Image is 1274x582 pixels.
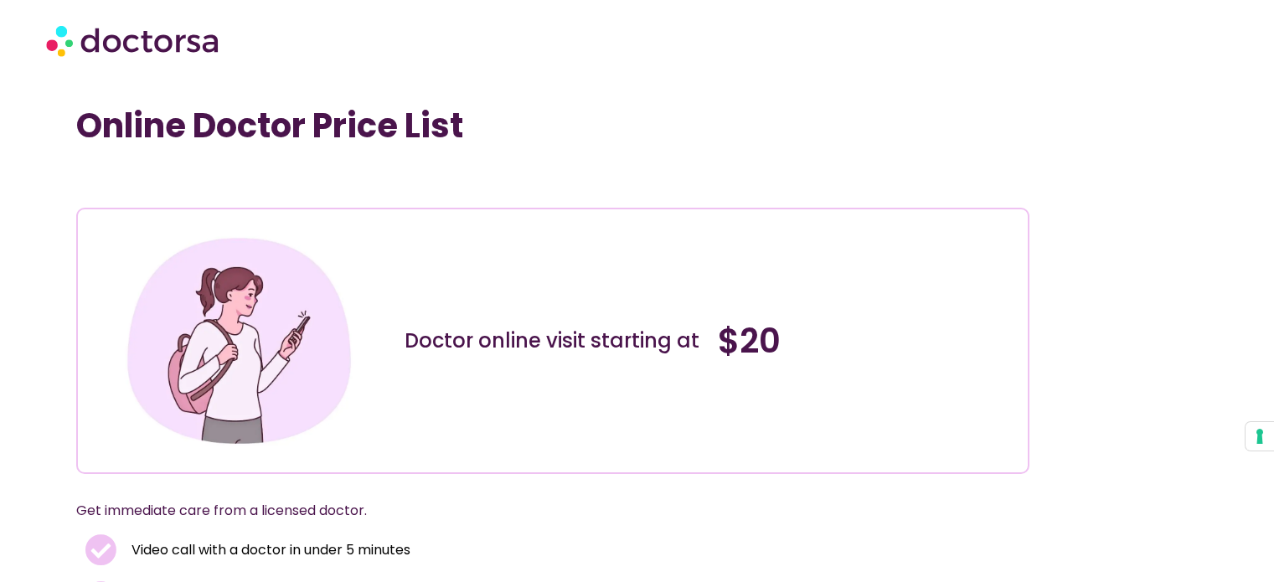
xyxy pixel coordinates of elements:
[718,321,1015,361] h4: $20
[405,327,702,354] div: Doctor online visit starting at
[76,106,1029,146] h1: Online Doctor Price List
[1246,422,1274,451] button: Your consent preferences for tracking technologies
[85,171,336,191] iframe: Customer reviews powered by Trustpilot
[121,222,358,460] img: Illustration depicting a young woman in a casual outfit, engaged with her smartphone. She has a p...
[127,538,410,562] span: Video call with a doctor in under 5 minutes
[76,499,989,523] p: Get immediate care from a licensed doctor.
